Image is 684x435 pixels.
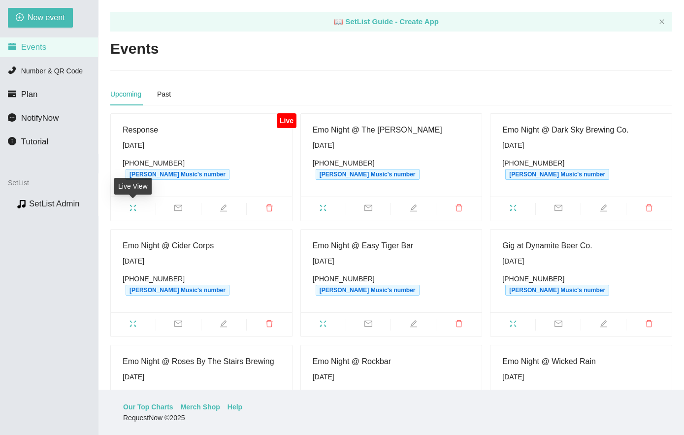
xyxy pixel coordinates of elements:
span: message [8,113,16,122]
span: [PERSON_NAME] Music's number [316,169,420,180]
span: [PERSON_NAME] Music's number [126,169,229,180]
div: Emo Night @ Rockbar [313,355,470,368]
span: fullscreen [111,204,156,215]
h2: Events [110,39,159,59]
a: laptop SetList Guide - Create App [334,17,439,26]
div: RequestNow © 2025 [123,412,657,423]
div: [DATE] [123,140,280,151]
div: Live [277,113,296,128]
div: Emo Night @ Easy Tiger Bar [313,239,470,252]
span: fullscreen [111,320,156,331]
div: [DATE] [502,256,660,267]
span: Events [21,42,46,52]
div: Gig at Dynamite Beer Co. [502,239,660,252]
div: Past [157,89,171,100]
div: [DATE] [123,371,280,382]
span: mail [156,320,201,331]
span: [PERSON_NAME] Music's number [126,285,229,296]
span: edit [391,320,436,331]
div: Upcoming [110,89,141,100]
span: delete [247,204,292,215]
a: Our Top Charts [123,402,173,412]
div: [PHONE_NUMBER] [502,158,660,180]
span: edit [581,204,626,215]
span: fullscreen [301,204,346,215]
div: [PHONE_NUMBER] [123,389,280,411]
div: [DATE] [123,256,280,267]
a: SetList Admin [29,199,80,208]
div: [PHONE_NUMBER] [313,389,470,411]
span: [PERSON_NAME] Music's number [316,285,420,296]
span: laptop [334,17,343,26]
div: Response [123,124,280,136]
span: New event [28,11,65,24]
span: delete [436,320,482,331]
span: mail [156,204,201,215]
div: [PHONE_NUMBER] [313,158,470,180]
span: mail [346,320,391,331]
span: Number & QR Code [21,67,83,75]
div: Emo Night @ Wicked Rain [502,355,660,368]
span: edit [201,204,246,215]
div: [PHONE_NUMBER] [313,273,470,296]
span: mail [346,204,391,215]
span: calendar [8,42,16,51]
div: [DATE] [313,371,470,382]
div: [DATE] [502,371,660,382]
span: mail [536,204,581,215]
div: [DATE] [502,140,660,151]
span: fullscreen [301,320,346,331]
button: close [659,19,665,25]
div: [PHONE_NUMBER] [502,389,660,411]
div: Live View [114,178,152,195]
span: Plan [21,90,38,99]
span: mail [536,320,581,331]
span: delete [436,204,482,215]
span: plus-circle [16,13,24,23]
span: Tutorial [21,137,48,146]
div: [PHONE_NUMBER] [123,158,280,180]
span: [PERSON_NAME] Music's number [505,285,609,296]
div: [DATE] [313,256,470,267]
div: [PHONE_NUMBER] [502,273,660,296]
span: [PERSON_NAME] Music's number [505,169,609,180]
span: edit [391,204,436,215]
div: Emo Night @ The [PERSON_NAME] [313,124,470,136]
span: phone [8,66,16,74]
span: edit [201,320,246,331]
span: credit-card [8,90,16,98]
a: Help [228,402,242,412]
div: Emo Night @ Cider Corps [123,239,280,252]
span: delete [247,320,292,331]
span: delete [626,320,672,331]
div: Emo Night @ Roses By The Stairs Brewing [123,355,280,368]
span: NotifyNow [21,113,59,123]
div: Emo Night @ Dark Sky Brewing Co. [502,124,660,136]
span: delete [626,204,672,215]
span: info-circle [8,137,16,145]
button: plus-circleNew event [8,8,73,28]
span: edit [581,320,626,331]
span: fullscreen [490,320,535,331]
span: fullscreen [490,204,535,215]
a: Merch Shop [181,402,220,412]
div: [DATE] [313,140,470,151]
div: [PHONE_NUMBER] [123,273,280,296]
